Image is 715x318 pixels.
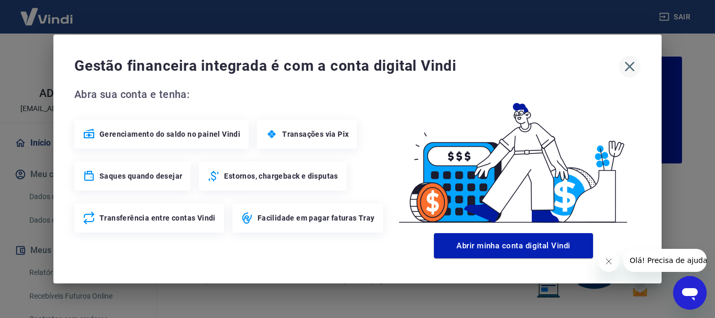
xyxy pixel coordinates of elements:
[6,7,88,16] span: Olá! Precisa de ajuda?
[224,171,338,181] span: Estornos, chargeback e disputas
[623,249,707,272] iframe: Mensagem da empresa
[99,171,182,181] span: Saques quando desejar
[386,86,641,229] img: Good Billing
[74,56,619,76] span: Gestão financeira integrada é com a conta digital Vindi
[258,213,375,223] span: Facilidade em pagar faturas Tray
[598,251,619,272] iframe: Fechar mensagem
[99,129,240,139] span: Gerenciamento do saldo no painel Vindi
[74,86,386,103] span: Abra sua conta e tenha:
[282,129,349,139] span: Transações via Pix
[434,233,593,258] button: Abrir minha conta digital Vindi
[673,276,707,310] iframe: Botão para abrir a janela de mensagens
[99,213,216,223] span: Transferência entre contas Vindi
